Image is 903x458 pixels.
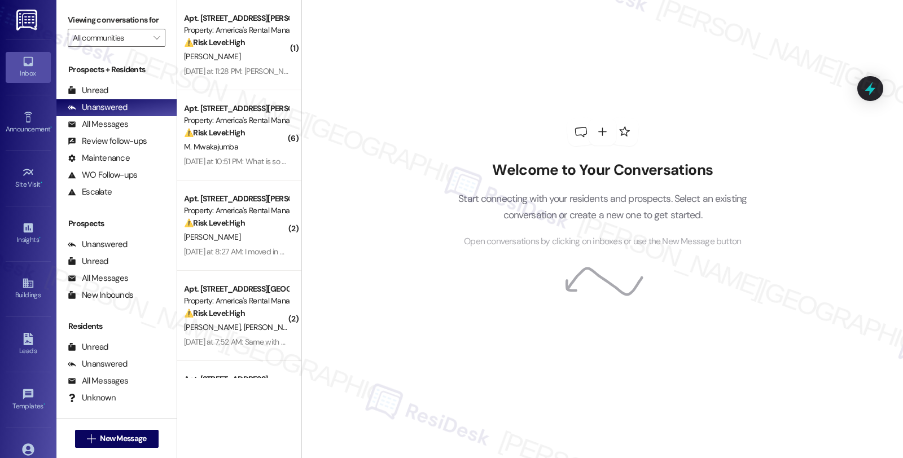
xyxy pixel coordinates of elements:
[68,256,108,267] div: Unread
[184,322,244,332] span: [PERSON_NAME]
[68,11,165,29] label: Viewing conversations for
[464,235,741,249] span: Open conversations by clicking on inboxes or use the New Message button
[68,152,130,164] div: Maintenance
[184,218,245,228] strong: ⚠️ Risk Level: High
[184,142,238,152] span: M. Mwakajumba
[68,392,116,404] div: Unknown
[184,246,311,257] div: [DATE] at 8:27 AM: I moved in on [DATE]
[68,358,128,370] div: Unanswered
[441,161,764,179] h2: Welcome to Your Conversations
[68,375,128,387] div: All Messages
[100,433,146,444] span: New Message
[68,118,128,130] div: All Messages
[75,430,159,448] button: New Message
[6,218,51,249] a: Insights •
[68,239,128,250] div: Unanswered
[87,434,95,443] i: 
[184,283,288,295] div: Apt. [STREET_ADDRESS][GEOGRAPHIC_DATA][STREET_ADDRESS]
[6,329,51,360] a: Leads
[50,124,52,131] span: •
[41,179,42,187] span: •
[184,205,288,217] div: Property: America's Rental Managers Portfolio
[441,191,764,223] p: Start connecting with your residents and prospects. Select an existing conversation or create a n...
[73,29,147,47] input: All communities
[184,66,671,76] div: [DATE] at 11:28 PM: [PERSON_NAME] probably resigning my lease but if i buy a house before then do...
[184,337,356,347] div: [DATE] at 7:52 AM: Same with other things plugged in
[56,218,177,230] div: Prospects
[6,385,51,415] a: Templates •
[68,102,128,113] div: Unanswered
[68,169,137,181] div: WO Follow-ups
[184,373,288,385] div: Apt. [STREET_ADDRESS]
[184,232,240,242] span: [PERSON_NAME]
[6,52,51,82] a: Inbox
[154,33,160,42] i: 
[68,289,133,301] div: New Inbounds
[184,156,437,166] div: [DATE] at 10:51 PM: What is so hard for sending someone to come take a look?
[184,193,288,205] div: Apt. [STREET_ADDRESS][PERSON_NAME]
[56,320,177,332] div: Residents
[43,400,45,408] span: •
[16,10,40,30] img: ResiDesk Logo
[56,64,177,76] div: Prospects + Residents
[68,85,108,96] div: Unread
[68,341,108,353] div: Unread
[184,37,245,47] strong: ⚠️ Risk Level: High
[184,295,288,307] div: Property: America's Rental Managers Portfolio
[244,322,300,332] span: [PERSON_NAME]
[184,308,245,318] strong: ⚠️ Risk Level: High
[6,274,51,304] a: Buildings
[184,24,288,36] div: Property: America's Rental Managers Portfolio
[184,127,245,138] strong: ⚠️ Risk Level: High
[184,51,240,61] span: [PERSON_NAME]
[68,186,112,198] div: Escalate
[6,163,51,193] a: Site Visit •
[68,272,128,284] div: All Messages
[184,103,288,114] div: Apt. [STREET_ADDRESS][PERSON_NAME], [STREET_ADDRESS][PERSON_NAME]
[184,114,288,126] div: Property: America's Rental Managers Portfolio
[68,135,147,147] div: Review follow-ups
[184,12,288,24] div: Apt. [STREET_ADDRESS][PERSON_NAME][PERSON_NAME]
[39,234,41,242] span: •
